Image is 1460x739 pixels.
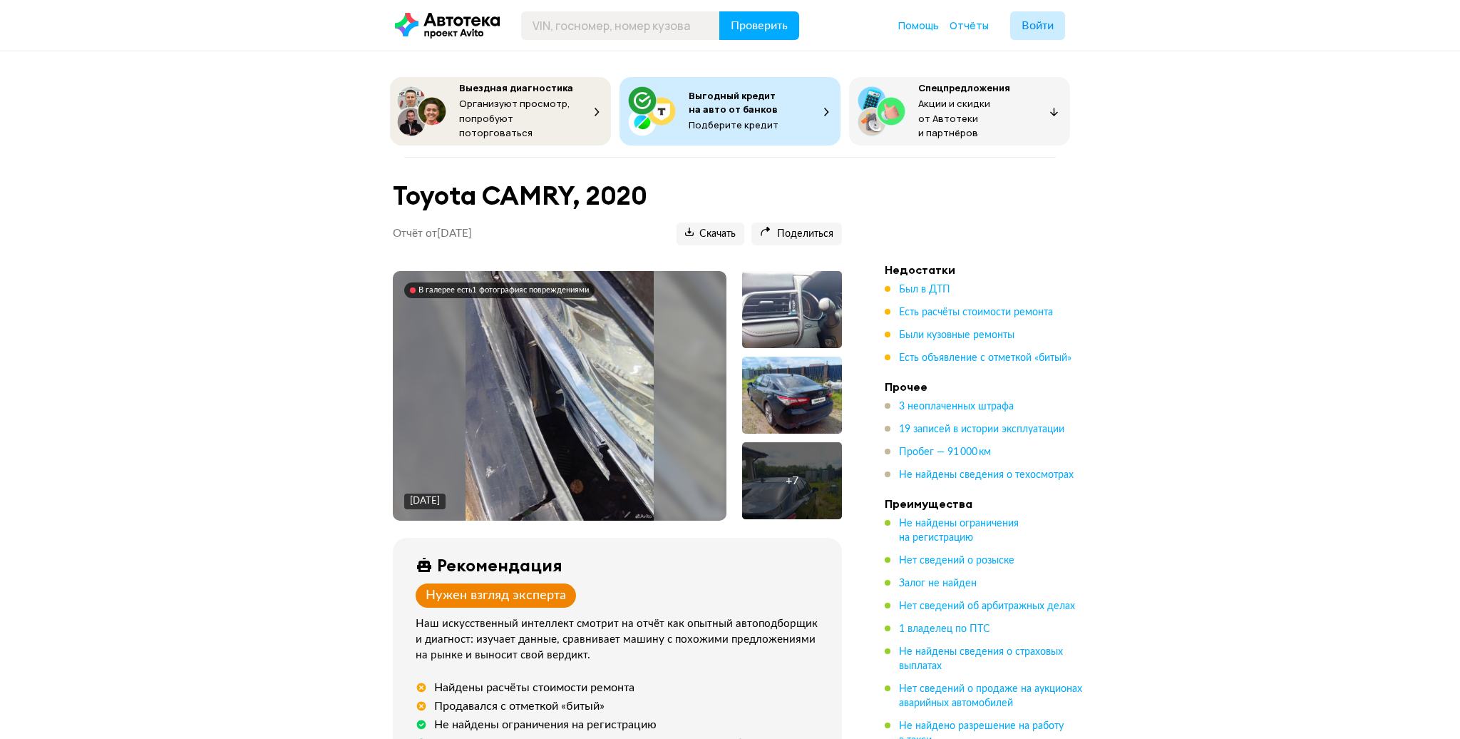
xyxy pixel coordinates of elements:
span: Войти [1022,20,1054,31]
span: Нет сведений о розыске [899,556,1014,566]
span: Был в ДТП [899,285,950,295]
button: Поделиться [751,223,842,245]
div: Найдены расчёты стоимости ремонта [434,681,634,695]
button: Войти [1010,11,1065,40]
img: Main car [466,271,653,521]
span: Не найдены сведения о техосмотрах [899,470,1074,480]
span: Организуют просмотр, попробуют поторговаться [459,97,570,139]
span: Были кузовные ремонты [899,330,1014,340]
span: Нет сведений о продаже на аукционах аварийных автомобилей [899,684,1082,708]
span: Есть объявление с отметкой «битый» [899,353,1071,363]
h1: Toyota CAMRY, 2020 [393,180,842,211]
span: Скачать [685,228,736,241]
span: Пробег — 91 000 км [899,447,991,457]
span: Спецпредложения [918,81,1010,94]
span: 1 владелец по ПТС [899,624,990,634]
div: Продавался с отметкой «битый» [434,699,605,713]
a: Помощь [898,19,939,33]
a: Отчёты [950,19,989,33]
h4: Недостатки [885,263,1084,277]
span: Есть расчёты стоимости ремонта [899,307,1053,317]
span: Поделиться [760,228,833,241]
span: Выгодный кредит на авто от банков [689,89,778,116]
div: [DATE] [410,495,440,508]
span: Акции и скидки от Автотеки и партнёров [918,97,990,139]
div: Не найдены ограничения на регистрацию [434,718,657,732]
h4: Преимущества [885,496,1084,511]
span: Залог не найден [899,579,977,588]
div: Рекомендация [437,555,562,575]
button: Проверить [719,11,799,40]
button: Выездная диагностикаОрганизуют просмотр, попробуют поторговаться [390,77,611,146]
span: Проверить [731,20,788,31]
span: 3 неоплаченных штрафа [899,402,1014,412]
div: Нужен взгляд эксперта [426,588,566,603]
span: Нет сведений об арбитражных делах [899,601,1075,611]
span: Подберите кредит [689,118,778,131]
span: Выездная диагностика [459,81,573,94]
span: Не найдены ограничения на регистрацию [899,519,1019,543]
button: СпецпредложенияАкции и скидки от Автотеки и партнёров [849,77,1070,146]
input: VIN, госномер, номер кузова [521,11,720,40]
span: 19 записей в истории эксплуатации [899,424,1064,434]
div: В галерее есть 1 фотография с повреждениями [418,285,589,295]
div: Наш искусственный интеллект смотрит на отчёт как опытный автоподборщик и диагност: изучает данные... [416,616,825,663]
span: Не найдены сведения о страховых выплатах [899,647,1063,671]
button: Выгодный кредит на авто от банковПодберите кредит [620,77,840,146]
div: + 7 [786,474,798,488]
button: Скачать [677,223,744,245]
span: Отчёты [950,19,989,32]
p: Отчёт от [DATE] [393,227,472,241]
span: Помощь [898,19,939,32]
h4: Прочее [885,379,1084,394]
